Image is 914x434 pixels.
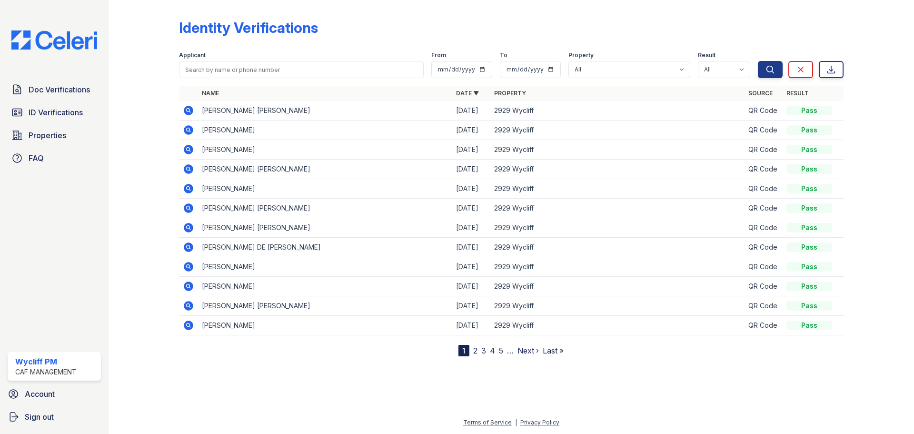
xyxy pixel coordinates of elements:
[745,218,783,238] td: QR Code
[198,121,452,140] td: [PERSON_NAME]
[452,257,490,277] td: [DATE]
[452,101,490,121] td: [DATE]
[745,257,783,277] td: QR Code
[458,345,469,356] div: 1
[745,160,783,179] td: QR Code
[29,84,90,95] span: Doc Verifications
[490,218,745,238] td: 2929 Wycliff
[490,121,745,140] td: 2929 Wycliff
[490,140,745,160] td: 2929 Wycliff
[517,346,539,355] a: Next ›
[15,367,77,377] div: CAF Management
[202,90,219,97] a: Name
[490,238,745,257] td: 2929 Wycliff
[452,160,490,179] td: [DATE]
[748,90,773,97] a: Source
[456,90,479,97] a: Date ▼
[452,121,490,140] td: [DATE]
[8,103,101,122] a: ID Verifications
[507,345,514,356] span: …
[786,184,832,193] div: Pass
[490,346,495,355] a: 4
[745,140,783,160] td: QR Code
[745,277,783,296] td: QR Code
[452,218,490,238] td: [DATE]
[490,257,745,277] td: 2929 Wycliff
[198,277,452,296] td: [PERSON_NAME]
[520,419,559,426] a: Privacy Policy
[8,126,101,145] a: Properties
[745,101,783,121] td: QR Code
[29,107,83,118] span: ID Verifications
[543,346,564,355] a: Last »
[786,125,832,135] div: Pass
[25,388,55,400] span: Account
[786,106,832,115] div: Pass
[745,199,783,218] td: QR Code
[179,51,206,59] label: Applicant
[452,199,490,218] td: [DATE]
[198,140,452,160] td: [PERSON_NAME]
[15,356,77,367] div: Wycliff PM
[4,384,105,404] a: Account
[786,164,832,174] div: Pass
[198,218,452,238] td: [PERSON_NAME] [PERSON_NAME]
[198,257,452,277] td: [PERSON_NAME]
[452,316,490,335] td: [DATE]
[786,262,832,272] div: Pass
[490,316,745,335] td: 2929 Wycliff
[490,199,745,218] td: 2929 Wycliff
[452,179,490,199] td: [DATE]
[25,411,54,423] span: Sign out
[786,145,832,154] div: Pass
[473,346,477,355] a: 2
[745,238,783,257] td: QR Code
[490,101,745,121] td: 2929 Wycliff
[431,51,446,59] label: From
[568,51,594,59] label: Property
[179,61,424,78] input: Search by name or phone number
[515,419,517,426] div: |
[8,80,101,99] a: Doc Verifications
[745,179,783,199] td: QR Code
[786,90,809,97] a: Result
[29,130,66,141] span: Properties
[786,223,832,232] div: Pass
[490,179,745,199] td: 2929 Wycliff
[745,296,783,316] td: QR Code
[745,121,783,140] td: QR Code
[786,282,832,291] div: Pass
[698,51,715,59] label: Result
[198,296,452,316] td: [PERSON_NAME] [PERSON_NAME]
[4,30,105,50] img: CE_Logo_Blue-a8612792a0a2168367f1c8372b55b34899dd931a85d93a1a3d3e32e68fde9ad4.png
[8,149,101,168] a: FAQ
[500,51,507,59] label: To
[452,140,490,160] td: [DATE]
[179,19,318,36] div: Identity Verifications
[463,419,512,426] a: Terms of Service
[198,160,452,179] td: [PERSON_NAME] [PERSON_NAME]
[490,160,745,179] td: 2929 Wycliff
[198,316,452,335] td: [PERSON_NAME]
[198,179,452,199] td: [PERSON_NAME]
[4,407,105,426] a: Sign out
[499,346,503,355] a: 5
[452,238,490,257] td: [DATE]
[494,90,526,97] a: Property
[452,277,490,296] td: [DATE]
[786,203,832,213] div: Pass
[786,301,832,311] div: Pass
[490,296,745,316] td: 2929 Wycliff
[745,316,783,335] td: QR Code
[198,199,452,218] td: [PERSON_NAME] [PERSON_NAME]
[29,152,44,164] span: FAQ
[481,346,486,355] a: 3
[786,242,832,252] div: Pass
[490,277,745,296] td: 2929 Wycliff
[786,321,832,330] div: Pass
[198,238,452,257] td: [PERSON_NAME] DE [PERSON_NAME]
[198,101,452,121] td: [PERSON_NAME] [PERSON_NAME]
[452,296,490,316] td: [DATE]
